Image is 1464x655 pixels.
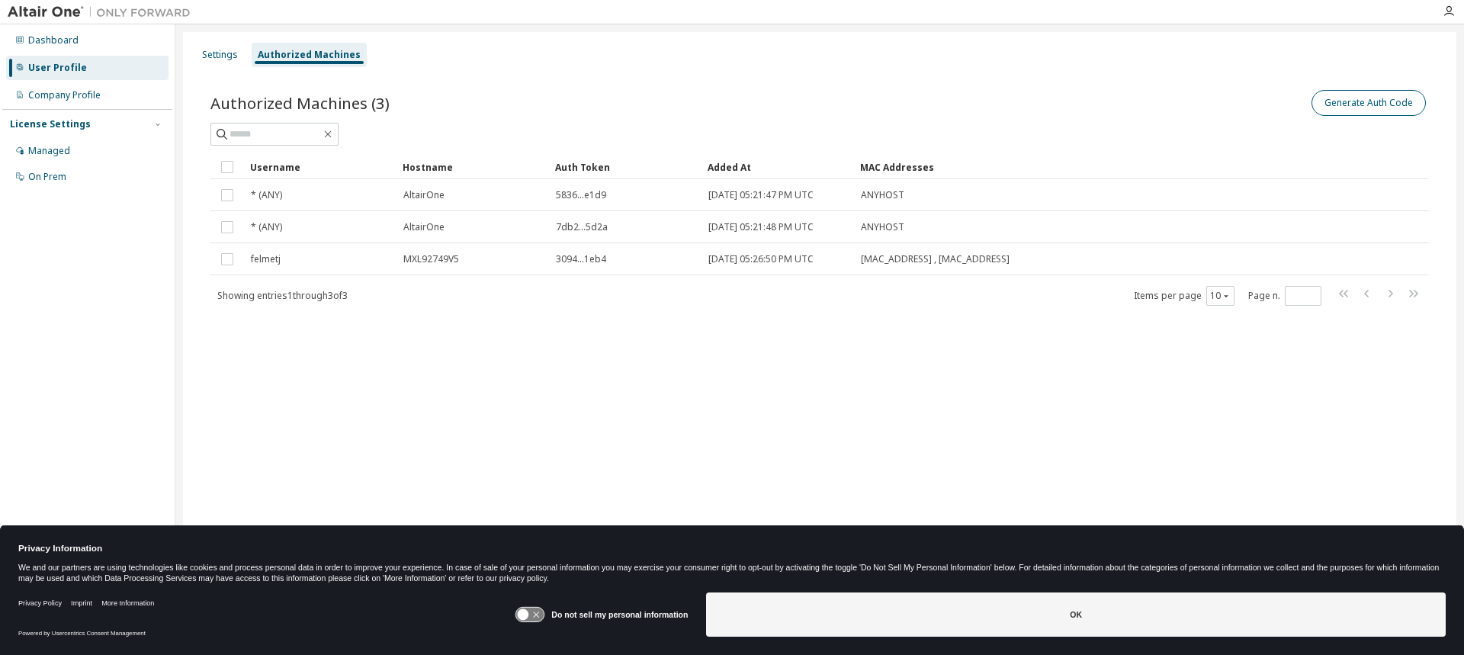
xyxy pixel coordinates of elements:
[210,92,390,114] span: Authorized Machines (3)
[217,289,348,302] span: Showing entries 1 through 3 of 3
[555,155,695,179] div: Auth Token
[28,34,79,47] div: Dashboard
[1248,286,1321,306] span: Page n.
[556,221,608,233] span: 7db2...5d2a
[250,155,390,179] div: Username
[708,221,814,233] span: [DATE] 05:21:48 PM UTC
[708,189,814,201] span: [DATE] 05:21:47 PM UTC
[251,221,282,233] span: * (ANY)
[1134,286,1234,306] span: Items per page
[403,155,543,179] div: Hostname
[861,253,1010,265] span: [MAC_ADDRESS] , [MAC_ADDRESS]
[28,145,70,157] div: Managed
[10,118,91,130] div: License Settings
[1311,90,1426,116] button: Generate Auth Code
[202,49,238,61] div: Settings
[1210,290,1231,302] button: 10
[708,253,814,265] span: [DATE] 05:26:50 PM UTC
[861,189,904,201] span: ANYHOST
[8,5,198,20] img: Altair One
[251,253,281,265] span: felmetj
[28,89,101,101] div: Company Profile
[258,49,361,61] div: Authorized Machines
[403,189,445,201] span: AltairOne
[556,253,606,265] span: 3094...1eb4
[403,253,459,265] span: MXL92749V5
[251,189,282,201] span: * (ANY)
[860,155,1269,179] div: MAC Addresses
[708,155,848,179] div: Added At
[28,171,66,183] div: On Prem
[28,62,87,74] div: User Profile
[403,221,445,233] span: AltairOne
[556,189,606,201] span: 5836...e1d9
[861,221,904,233] span: ANYHOST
